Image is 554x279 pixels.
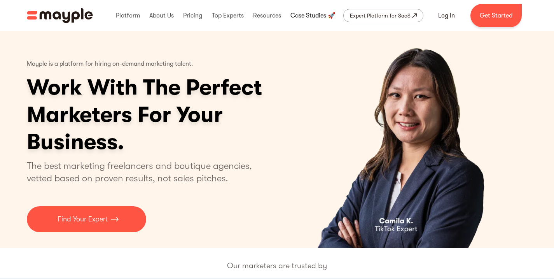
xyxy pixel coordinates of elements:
a: Expert Platform for SaaS [343,9,423,22]
p: The best marketing freelancers and boutique agencies, vetted based on proven results, not sales p... [27,160,261,184]
img: Mayple logo [27,8,93,23]
div: About Us [147,3,176,28]
div: Top Experts [210,3,246,28]
a: home [27,8,93,23]
div: Resources [251,3,283,28]
p: Find Your Expert [58,214,108,225]
div: carousel [285,31,528,248]
a: Get Started [470,4,522,27]
h1: Work With The Perfect Marketers For Your Business. [27,74,322,156]
div: 2 of 4 [285,31,528,248]
p: Mayple is a platform for hiring on-demand marketing talent. [27,54,193,74]
a: Log In [429,6,464,25]
a: Find Your Expert [27,206,146,232]
div: Pricing [181,3,204,28]
div: Platform [114,3,142,28]
div: Expert Platform for SaaS [350,11,411,20]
